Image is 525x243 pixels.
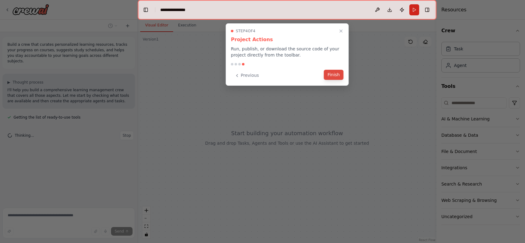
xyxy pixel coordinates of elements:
[337,27,345,35] button: Close walkthrough
[236,29,256,33] span: Step 4 of 4
[231,36,344,43] h3: Project Actions
[231,46,344,58] p: Run, publish, or download the source code of your project directly from the toolbar.
[231,70,263,80] button: Previous
[141,6,150,14] button: Hide left sidebar
[324,70,344,80] button: Finish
